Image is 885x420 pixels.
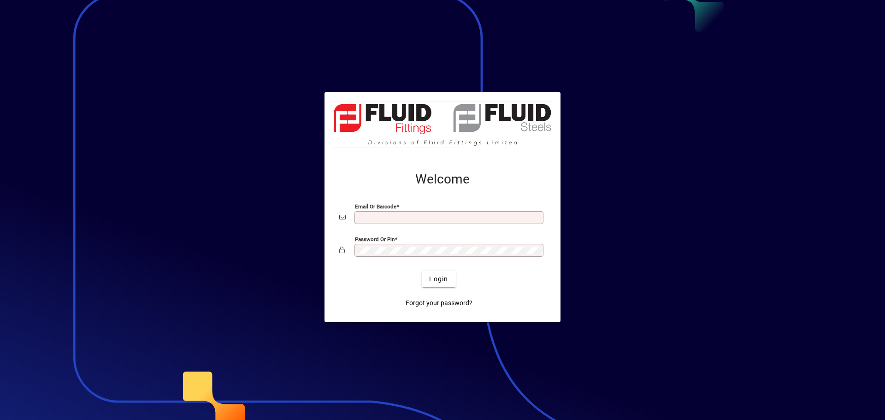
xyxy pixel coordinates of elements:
span: Login [429,274,448,284]
a: Forgot your password? [402,295,476,311]
mat-label: Email or Barcode [355,203,396,210]
button: Login [422,271,455,287]
h2: Welcome [339,172,546,187]
mat-label: Password or Pin [355,236,395,243]
span: Forgot your password? [406,298,472,308]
